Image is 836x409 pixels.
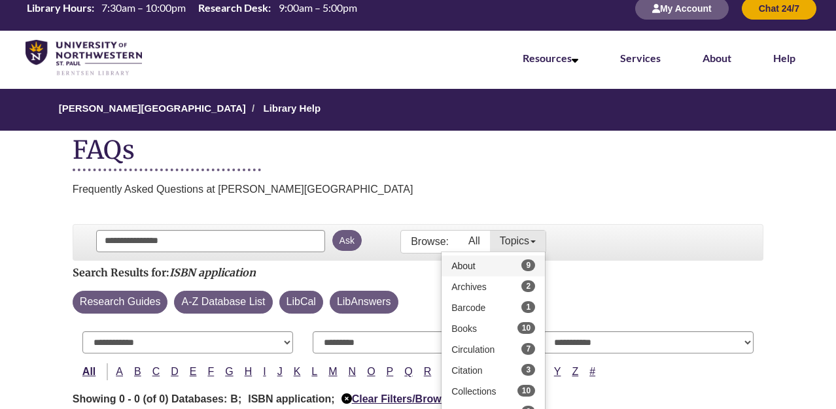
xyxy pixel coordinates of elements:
[230,393,241,404] span: B;
[26,40,142,77] img: UNWSP Library Logo
[451,323,477,334] span: Books
[225,366,237,377] a: G
[521,364,535,376] span: 3
[367,366,379,377] a: O
[451,282,487,292] span: Archives
[521,259,535,271] span: 9
[451,365,482,376] span: Citation
[521,301,535,313] span: 1
[279,1,357,14] span: 9:00am – 5:00pm
[523,52,578,64] a: Resources
[277,366,287,377] a: J
[451,303,485,313] span: Barcode
[517,385,535,397] span: 10
[572,366,583,377] a: Z
[459,231,490,252] a: All
[59,103,246,114] a: [PERSON_NAME][GEOGRAPHIC_DATA]
[490,231,546,252] a: Topics
[116,366,128,377] a: A
[73,267,763,278] h2: Search Results for:
[22,1,362,16] a: Hours Today
[349,366,361,377] a: N
[245,366,257,377] a: H
[207,366,218,377] a: F
[311,366,322,377] a: L
[171,366,183,377] a: D
[73,393,227,404] span: Showing 0 - 0 (of 0) Databases:
[174,291,272,314] button: A-Z Database List
[263,366,270,377] a: I
[341,393,525,404] a: Clear Filters/Browse All Databases
[193,1,273,15] th: Research Desk:
[82,366,100,377] a: All
[517,322,535,334] span: 10
[328,366,341,377] a: M
[279,291,323,314] button: LibCal
[248,393,334,404] span: ISBN application;
[404,366,417,377] a: Q
[101,1,186,14] span: 7:30am – 10:00pm
[152,366,165,377] a: C
[264,103,321,114] a: Library Help
[134,366,146,377] a: B
[73,137,261,171] h1: FAQs
[73,291,168,314] button: Research Guides
[451,261,476,271] span: About
[635,3,729,14] a: My Account
[589,366,600,377] a: #
[22,1,362,15] table: Hours Today
[330,291,398,314] button: LibAnswers
[742,3,816,14] a: Chat 24/7
[424,366,436,377] a: R
[703,52,731,64] a: About
[190,366,201,377] a: E
[294,366,305,377] a: K
[554,366,566,377] a: Y
[451,386,496,397] span: Collections
[521,280,535,292] span: 2
[332,230,362,251] button: Ask
[451,344,495,355] span: Circulation
[73,178,413,198] div: Frequently Asked Questions at [PERSON_NAME][GEOGRAPHIC_DATA]
[387,366,398,377] a: P
[411,235,449,249] p: Browse:
[773,52,795,64] a: Help
[620,52,661,64] a: Services
[521,343,535,355] span: 7
[22,1,96,15] th: Library Hours:
[169,266,256,279] em: ISBN application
